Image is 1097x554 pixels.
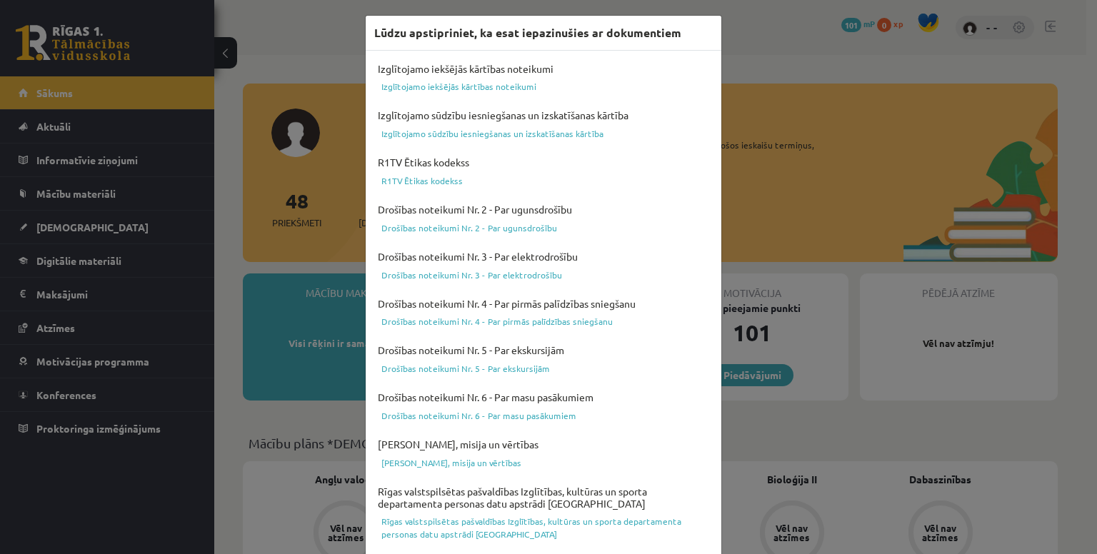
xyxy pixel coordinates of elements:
[374,435,713,454] h4: [PERSON_NAME], misija un vērtības
[374,153,713,172] h4: R1TV Ētikas kodekss
[374,294,713,313] h4: Drošības noteikumi Nr. 4 - Par pirmās palīdzības sniegšanu
[374,313,713,330] a: Drošības noteikumi Nr. 4 - Par pirmās palīdzības sniegšanu
[374,200,713,219] h4: Drošības noteikumi Nr. 2 - Par ugunsdrošību
[374,24,681,41] h3: Lūdzu apstipriniet, ka esat iepazinušies ar dokumentiem
[374,78,713,95] a: Izglītojamo iekšējās kārtības noteikumi
[374,59,713,79] h4: Izglītojamo iekšējās kārtības noteikumi
[374,513,713,543] a: Rīgas valstspilsētas pašvaldības Izglītības, kultūras un sporta departamenta personas datu apstrā...
[374,125,713,142] a: Izglītojamo sūdzību iesniegšanas un izskatīšanas kārtība
[374,247,713,266] h4: Drošības noteikumi Nr. 3 - Par elektrodrošību
[374,388,713,407] h4: Drošības noteikumi Nr. 6 - Par masu pasākumiem
[374,407,713,424] a: Drošības noteikumi Nr. 6 - Par masu pasākumiem
[374,106,713,125] h4: Izglītojamo sūdzību iesniegšanas un izskatīšanas kārtība
[374,341,713,360] h4: Drošības noteikumi Nr. 5 - Par ekskursijām
[374,172,713,189] a: R1TV Ētikas kodekss
[374,360,713,377] a: Drošības noteikumi Nr. 5 - Par ekskursijām
[374,482,713,513] h4: Rīgas valstspilsētas pašvaldības Izglītības, kultūras un sporta departamenta personas datu apstrā...
[374,219,713,236] a: Drošības noteikumi Nr. 2 - Par ugunsdrošību
[374,266,713,283] a: Drošības noteikumi Nr. 3 - Par elektrodrošību
[374,454,713,471] a: [PERSON_NAME], misija un vērtības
